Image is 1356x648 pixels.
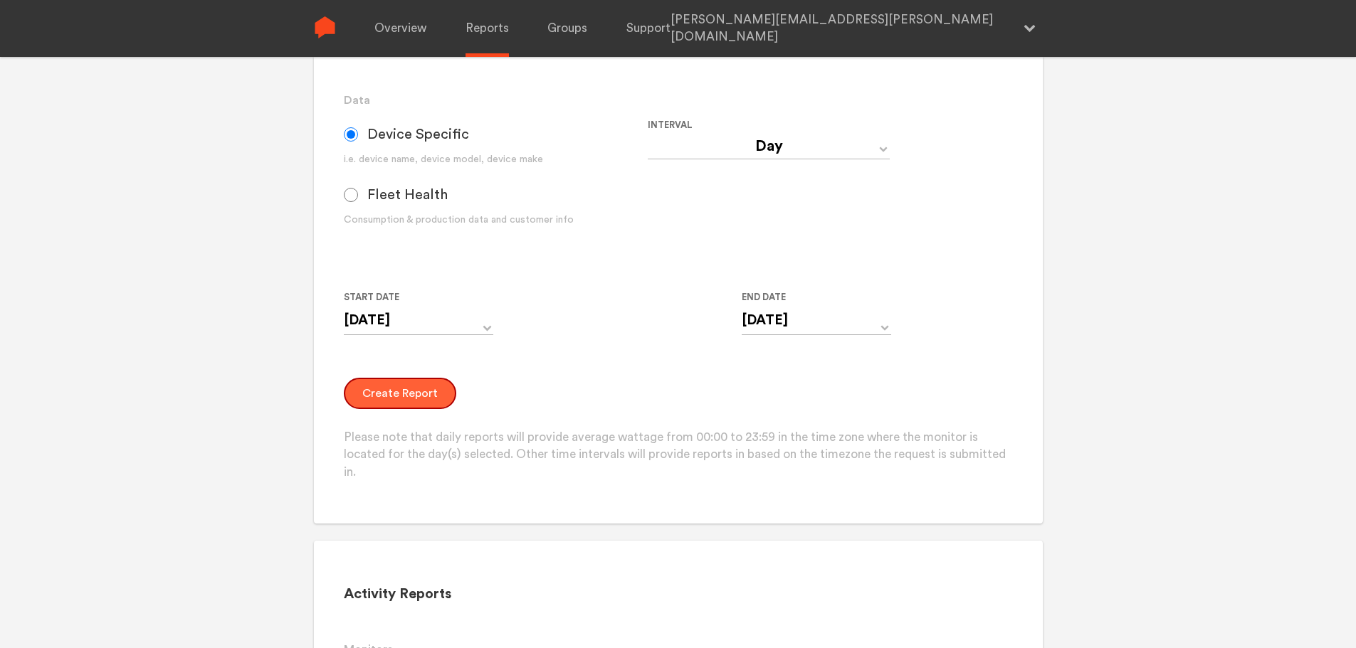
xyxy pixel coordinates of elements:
div: Consumption & production data and customer info [344,213,648,228]
p: Please note that daily reports will provide average wattage from 00:00 to 23:59 in the time zone ... [344,429,1012,482]
h3: Data [344,92,1012,109]
img: Sense Logo [314,16,336,38]
div: i.e. device name, device model, device make [344,152,648,167]
label: Interval [648,117,940,134]
span: Device Specific [367,126,469,143]
input: Fleet Health [344,188,358,202]
span: Fleet Health [367,186,448,203]
label: Start Date [344,289,482,306]
label: End Date [742,289,880,306]
input: Device Specific [344,127,358,142]
button: Create Report [344,378,456,409]
h2: Activity Reports [344,585,1012,603]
